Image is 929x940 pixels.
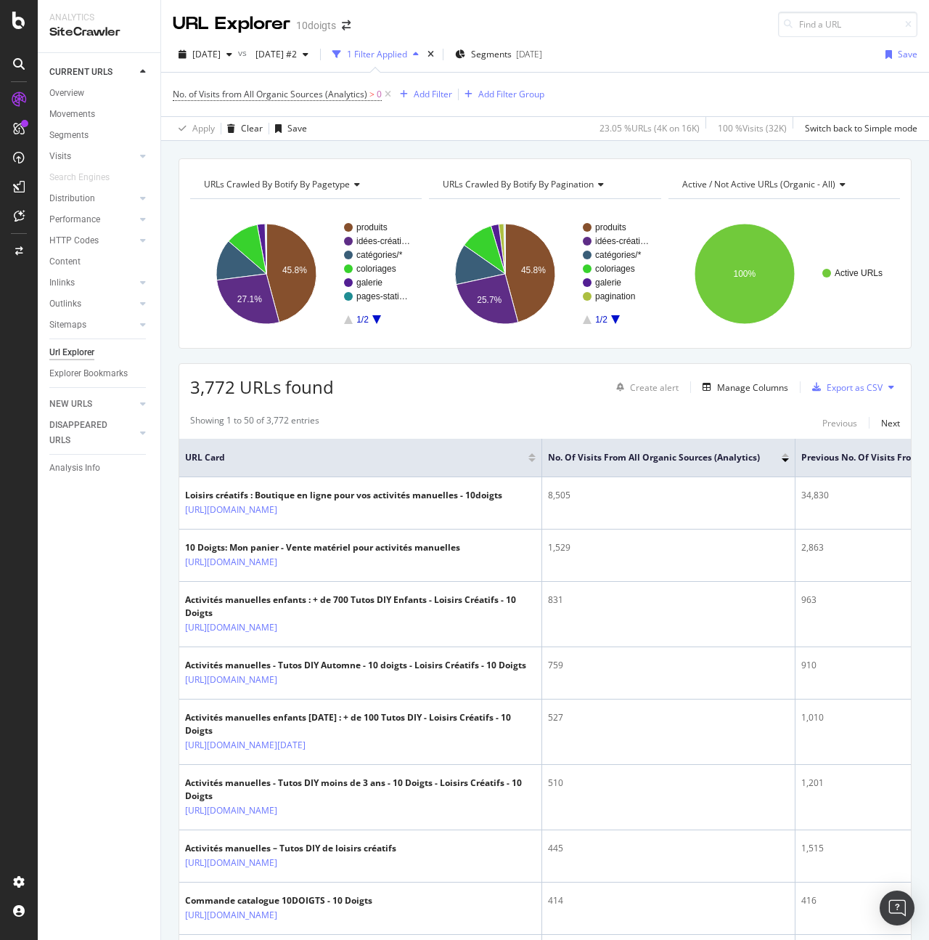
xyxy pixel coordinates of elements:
[49,212,100,227] div: Performance
[347,48,407,60] div: 1 Filter Applied
[356,222,388,232] text: produits
[880,891,914,925] div: Open Intercom Messenger
[49,366,128,381] div: Explorer Bookmarks
[548,894,789,907] div: 414
[185,738,306,753] a: [URL][DOMAIN_NAME][DATE]
[717,381,788,394] div: Manage Columns
[250,48,297,60] span: 2024 Sep. 19th #2
[185,711,536,737] div: Activités manuelles enfants [DATE] : + de 100 Tutos DIY - Loisirs Créatifs - 10 Doigts
[49,296,136,312] a: Outlinks
[49,191,136,206] a: Distribution
[49,345,94,360] div: Url Explorer
[185,555,277,570] a: [URL][DOMAIN_NAME]
[49,345,150,360] a: Url Explorer
[805,122,917,134] div: Switch back to Simple mode
[548,593,789,607] div: 831
[173,88,367,100] span: No. of Visits from All Organic Sources (Analytics)
[49,128,89,143] div: Segments
[478,295,502,305] text: 25.7%
[49,170,110,185] div: Search Engines
[478,88,544,100] div: Add Filter Group
[49,418,136,448] a: DISAPPEARED URLS
[414,88,452,100] div: Add Filter
[459,86,544,103] button: Add Filter Group
[49,65,112,80] div: CURRENT URLS
[394,86,452,103] button: Add Filter
[822,414,857,431] button: Previous
[898,48,917,60] div: Save
[697,378,788,396] button: Manage Columns
[49,107,150,122] a: Movements
[173,12,290,36] div: URL Explorer
[516,48,542,60] div: [DATE]
[49,233,136,248] a: HTTP Codes
[49,317,136,333] a: Sitemaps
[190,375,334,399] span: 3,772 URLs found
[192,48,221,60] span: 2025 Sep. 14th
[356,315,369,325] text: 1/2
[880,43,917,66] button: Save
[778,12,917,37] input: Find a URL
[327,43,425,66] button: 1 Filter Applied
[190,211,422,337] svg: A chart.
[595,222,626,232] text: produits
[49,107,95,122] div: Movements
[238,46,250,59] span: vs
[185,451,525,464] span: URL Card
[733,269,756,279] text: 100%
[881,414,900,431] button: Next
[718,122,787,134] div: 100 % Visits ( 32K )
[595,250,642,260] text: catégories/*
[221,117,263,140] button: Clear
[49,212,136,227] a: Performance
[185,503,277,517] a: [URL][DOMAIN_NAME]
[548,842,789,855] div: 445
[204,178,350,190] span: URLs Crawled By Botify By pagetype
[49,397,136,412] a: NEW URLS
[185,659,526,672] div: Activités manuelles - Tutos DIY Automne - 10 doigts - Loisirs Créatifs - 10 Doigts
[799,117,917,140] button: Switch back to Simple mode
[356,236,410,246] text: idées-créati…
[682,178,835,190] span: Active / Not Active URLs (organic - all)
[595,277,621,288] text: galerie
[287,122,307,134] div: Save
[185,541,460,554] div: 10 Doigts: Mon panier - Vente matériel pour activités manuelles
[49,461,100,476] div: Analysis Info
[49,191,95,206] div: Distribution
[185,894,372,907] div: Commande catalogue 10DOIGTS - 10 Doigts
[49,86,150,101] a: Overview
[49,170,124,185] a: Search Engines
[269,117,307,140] button: Save
[679,173,887,196] h4: Active / Not Active URLs
[610,376,679,399] button: Create alert
[49,24,149,41] div: SiteCrawler
[49,366,150,381] a: Explorer Bookmarks
[49,296,81,312] div: Outlinks
[173,43,238,66] button: [DATE]
[49,317,86,333] div: Sitemaps
[296,18,336,33] div: 10doigts
[595,264,635,274] text: coloriages
[548,541,789,554] div: 1,529
[250,43,314,66] button: [DATE] #2
[185,620,277,635] a: [URL][DOMAIN_NAME]
[429,211,660,337] div: A chart.
[49,233,99,248] div: HTTP Codes
[49,254,150,270] a: Content
[425,47,437,62] div: times
[185,489,502,502] div: Loisirs créatifs : Boutique en ligne pour vos activités manuelles - 10doigts
[49,149,136,164] a: Visits
[356,277,382,288] text: galerie
[835,268,883,278] text: Active URLs
[356,291,408,301] text: pages-stati…
[49,65,136,80] a: CURRENT URLS
[377,84,382,105] span: 0
[185,842,396,855] div: Activités manuelles – Tutos DIY de loisirs créatifs
[822,417,857,429] div: Previous
[356,250,403,260] text: catégories/*
[471,48,512,60] span: Segments
[201,173,409,196] h4: URLs Crawled By Botify By pagetype
[185,908,277,923] a: [URL][DOMAIN_NAME]
[521,265,546,275] text: 45.8%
